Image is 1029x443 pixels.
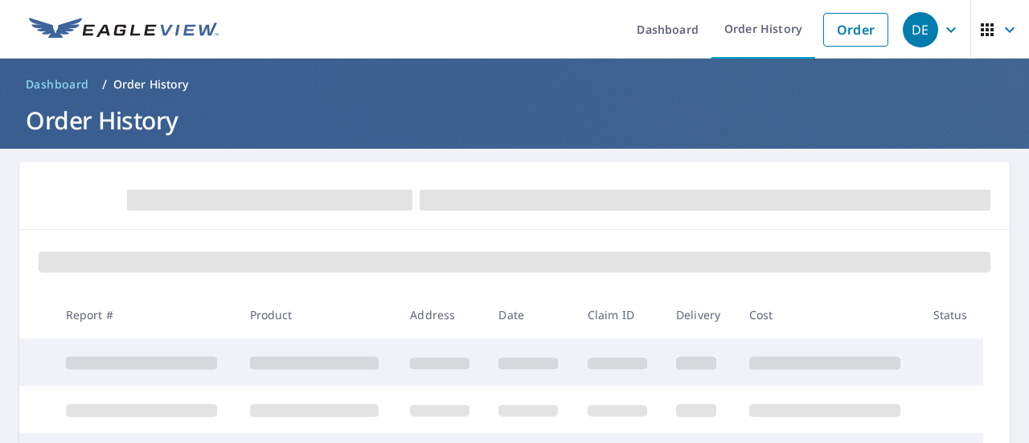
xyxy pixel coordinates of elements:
a: Order [823,13,888,47]
p: Order History [113,76,189,92]
a: Dashboard [19,72,96,97]
li: / [102,75,107,94]
img: EV Logo [29,18,219,42]
span: Dashboard [26,76,89,92]
th: Delivery [663,291,736,338]
h1: Order History [19,104,1010,137]
th: Date [486,291,574,338]
th: Address [397,291,486,338]
div: DE [903,12,938,47]
th: Product [237,291,398,338]
th: Cost [736,291,920,338]
nav: breadcrumb [19,72,1010,97]
th: Claim ID [575,291,663,338]
th: Status [920,291,983,338]
th: Report # [53,291,237,338]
